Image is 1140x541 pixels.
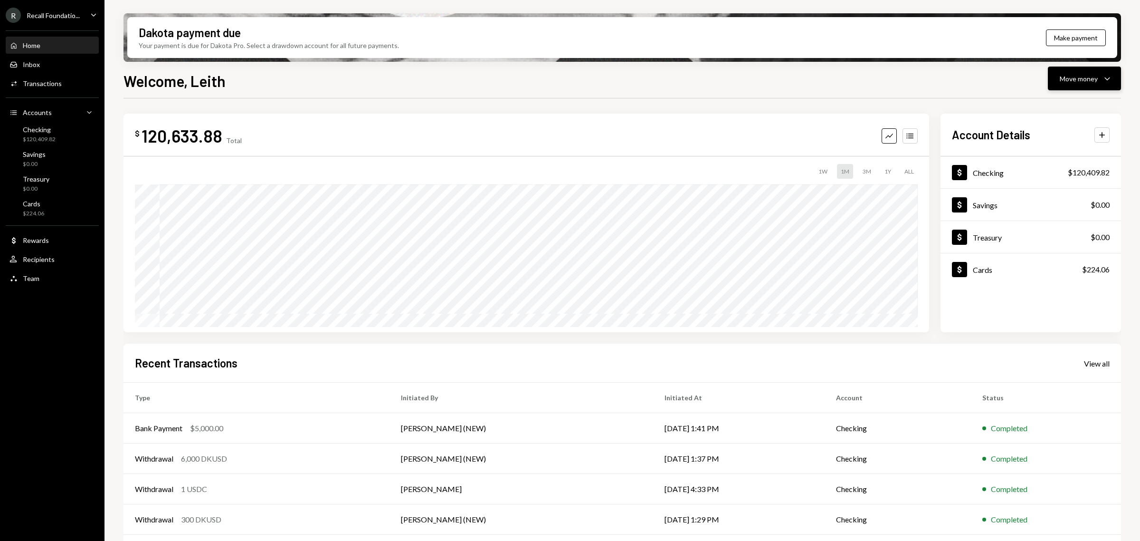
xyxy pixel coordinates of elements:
div: Treasury [23,175,49,183]
td: [PERSON_NAME] [389,474,653,504]
button: Move money [1048,67,1121,90]
button: Make payment [1046,29,1106,46]
div: 3M [859,164,875,179]
div: Dakota payment due [139,25,241,40]
div: 6,000 DKUSD [181,453,227,464]
div: $120,409.82 [1068,167,1110,178]
div: $0.00 [1091,199,1110,211]
th: Account [825,383,971,413]
div: 1Y [881,164,895,179]
a: Inbox [6,56,99,73]
a: Savings$0.00 [940,189,1121,221]
div: 1M [837,164,853,179]
div: Withdrawal [135,453,173,464]
td: [PERSON_NAME] (NEW) [389,504,653,535]
div: $ [135,129,140,138]
div: Completed [991,514,1027,525]
a: Team [6,270,99,287]
div: R [6,8,21,23]
div: $0.00 [1091,232,1110,243]
div: Team [23,274,39,282]
div: Checking [973,168,1004,177]
a: Cards$224.06 [6,197,99,220]
a: Recipients [6,251,99,268]
h2: Account Details [952,127,1030,143]
div: Withdrawal [135,483,173,495]
a: Savings$0.00 [6,147,99,170]
div: Savings [973,201,997,210]
div: $5,000.00 [190,423,223,434]
div: Recall Foundatio... [27,11,80,19]
td: [PERSON_NAME] (NEW) [389,413,653,444]
div: Bank Payment [135,423,182,434]
div: Recipients [23,255,55,263]
a: Accounts [6,104,99,121]
div: Your payment is due for Dakota Pro. Select a drawdown account for all future payments. [139,40,399,50]
div: Cards [23,200,44,208]
div: Rewards [23,236,49,244]
a: Treasury$0.00 [940,221,1121,253]
div: View all [1084,359,1110,368]
div: Inbox [23,60,40,68]
td: [DATE] 1:29 PM [653,504,825,535]
div: $224.06 [1082,264,1110,275]
th: Type [123,383,389,413]
h1: Welcome, Leith [123,71,226,90]
a: View all [1084,358,1110,368]
td: [PERSON_NAME] (NEW) [389,444,653,474]
div: $0.00 [23,185,49,193]
div: Treasury [973,233,1002,242]
div: Home [23,41,40,49]
div: Transactions [23,79,62,87]
h2: Recent Transactions [135,355,237,371]
div: $224.06 [23,210,44,218]
div: $0.00 [23,160,46,168]
td: Checking [825,474,971,504]
td: [DATE] 1:37 PM [653,444,825,474]
div: Total [226,136,242,145]
th: Initiated At [653,383,825,413]
td: [DATE] 4:33 PM [653,474,825,504]
a: Checking$120,409.82 [6,123,99,145]
a: Checking$120,409.82 [940,156,1121,188]
div: Cards [973,265,992,274]
div: ALL [901,164,918,179]
div: Move money [1060,74,1098,84]
div: Checking [23,126,56,134]
div: Completed [991,453,1027,464]
div: Accounts [23,108,52,116]
div: Withdrawal [135,514,173,525]
th: Initiated By [389,383,653,413]
div: Completed [991,423,1027,434]
div: 300 DKUSD [181,514,221,525]
td: [DATE] 1:41 PM [653,413,825,444]
td: Checking [825,413,971,444]
div: Completed [991,483,1027,495]
a: Home [6,37,99,54]
div: 1 USDC [181,483,207,495]
a: Cards$224.06 [940,253,1121,285]
td: Checking [825,504,971,535]
div: 120,633.88 [142,125,222,146]
div: Savings [23,150,46,158]
div: 1W [815,164,831,179]
td: Checking [825,444,971,474]
div: $120,409.82 [23,135,56,144]
a: Rewards [6,232,99,249]
a: Treasury$0.00 [6,172,99,195]
th: Status [971,383,1121,413]
a: Transactions [6,75,99,92]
